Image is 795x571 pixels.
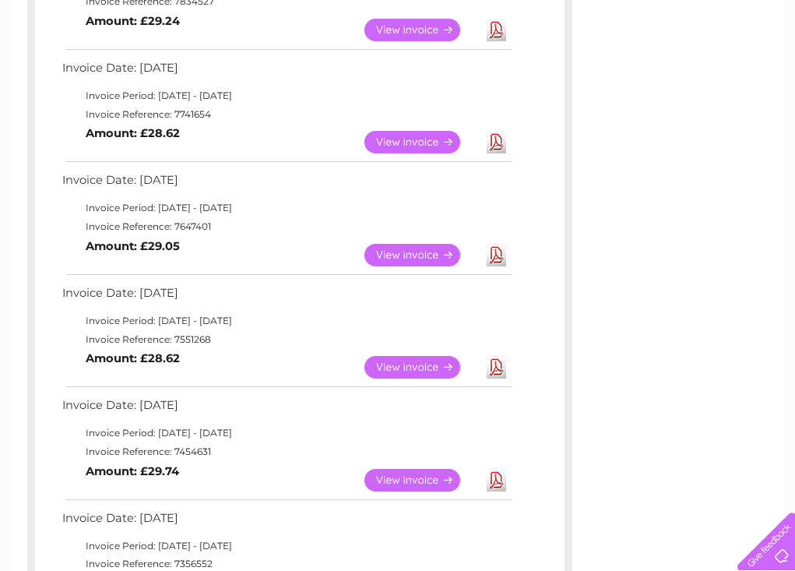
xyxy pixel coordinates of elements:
[86,239,180,253] b: Amount: £29.05
[487,469,506,492] a: Download
[58,508,514,537] td: Invoice Date: [DATE]
[30,9,766,76] div: Clear Business is a trading name of Verastar Limited (registered in [GEOGRAPHIC_DATA] No. 3667643...
[58,330,514,349] td: Invoice Reference: 7551268
[364,244,479,266] a: View
[487,131,506,153] a: Download
[58,217,514,236] td: Invoice Reference: 7647401
[487,356,506,379] a: Download
[86,14,180,28] b: Amount: £29.24
[86,126,180,140] b: Amount: £28.62
[86,351,180,365] b: Amount: £28.62
[487,244,506,266] a: Download
[58,283,514,312] td: Invoice Date: [DATE]
[58,395,514,424] td: Invoice Date: [DATE]
[58,424,514,442] td: Invoice Period: [DATE] - [DATE]
[364,19,479,41] a: View
[364,356,479,379] a: View
[521,66,551,78] a: Water
[744,66,780,78] a: Log out
[501,8,609,27] a: 0333 014 3131
[603,66,650,78] a: Telecoms
[660,66,682,78] a: Blog
[58,442,514,461] td: Invoice Reference: 7454631
[58,170,514,199] td: Invoice Date: [DATE]
[58,199,514,217] td: Invoice Period: [DATE] - [DATE]
[58,86,514,105] td: Invoice Period: [DATE] - [DATE]
[58,537,514,555] td: Invoice Period: [DATE] - [DATE]
[560,66,594,78] a: Energy
[86,464,179,478] b: Amount: £29.74
[58,312,514,330] td: Invoice Period: [DATE] - [DATE]
[364,469,479,492] a: View
[487,19,506,41] a: Download
[364,131,479,153] a: View
[691,66,730,78] a: Contact
[58,58,514,86] td: Invoice Date: [DATE]
[58,105,514,124] td: Invoice Reference: 7741654
[28,41,107,88] img: logo.png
